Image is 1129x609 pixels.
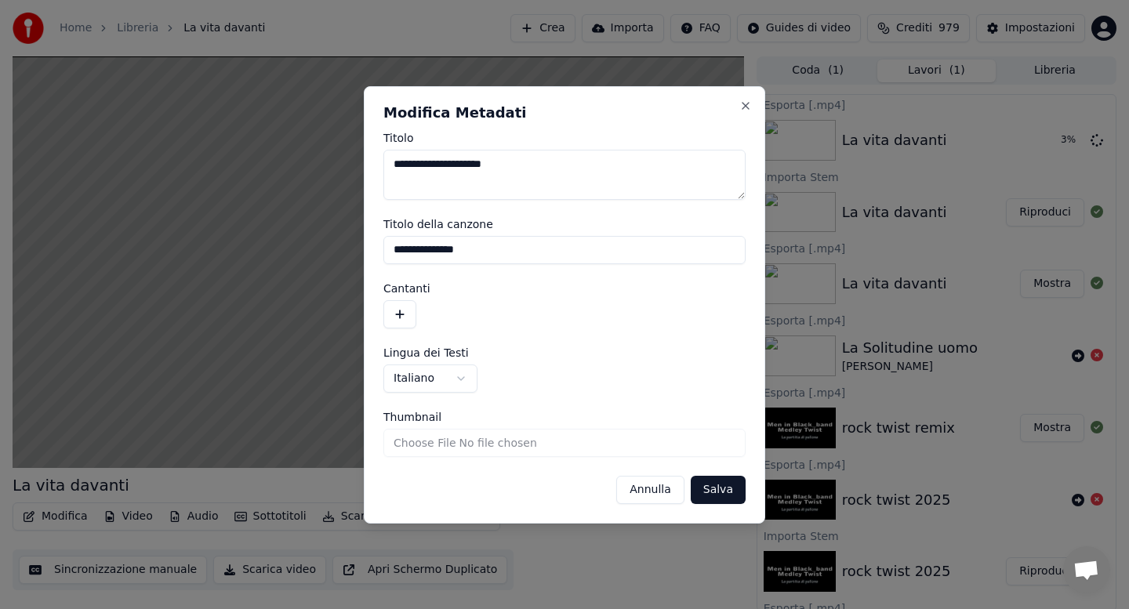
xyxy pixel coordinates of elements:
span: Lingua dei Testi [383,347,469,358]
label: Titolo della canzone [383,219,746,230]
label: Cantanti [383,283,746,294]
label: Titolo [383,132,746,143]
span: Thumbnail [383,411,441,422]
button: Salva [691,476,746,504]
h2: Modifica Metadati [383,106,746,120]
button: Annulla [616,476,684,504]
